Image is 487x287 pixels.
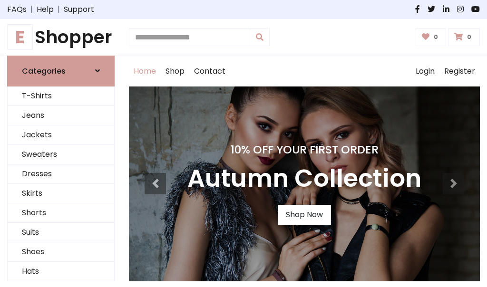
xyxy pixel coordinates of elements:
[187,143,421,156] h4: 10% Off Your First Order
[8,164,114,184] a: Dresses
[8,106,114,125] a: Jeans
[22,67,66,76] h6: Categories
[64,4,94,15] a: Support
[187,164,421,193] h3: Autumn Collection
[8,145,114,164] a: Sweaters
[7,27,115,48] h1: Shopper
[411,56,439,86] a: Login
[8,223,114,242] a: Suits
[448,28,480,46] a: 0
[7,56,115,86] a: Categories
[278,205,331,225] a: Shop Now
[8,86,114,106] a: T-Shirts
[161,56,189,86] a: Shop
[189,56,230,86] a: Contact
[8,242,114,262] a: Shoes
[416,28,447,46] a: 0
[439,56,480,86] a: Register
[129,56,161,86] a: Home
[54,4,64,15] span: |
[431,33,440,41] span: 0
[7,27,115,48] a: EShopper
[465,33,474,41] span: 0
[8,184,114,203] a: Skirts
[7,24,33,50] span: E
[8,125,114,145] a: Jackets
[27,4,37,15] span: |
[7,4,27,15] a: FAQs
[37,4,54,15] a: Help
[8,262,114,281] a: Hats
[8,203,114,223] a: Shorts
